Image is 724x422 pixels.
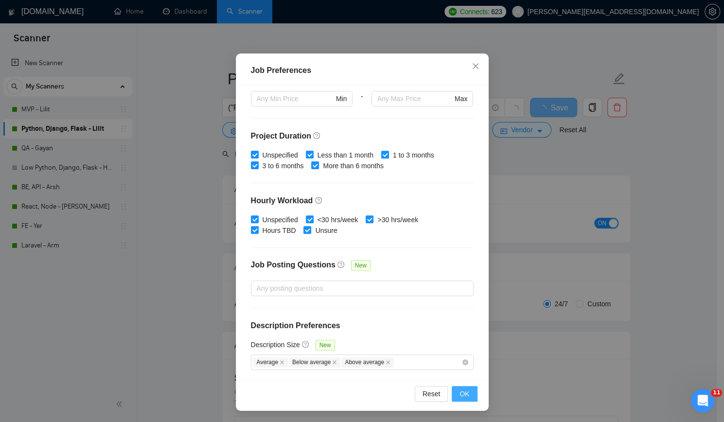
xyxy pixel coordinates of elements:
[259,214,302,225] span: Unspecified
[251,65,474,76] div: Job Preferences
[316,340,335,351] span: New
[280,360,284,365] span: close
[472,62,479,70] span: close
[353,91,371,118] div: -
[313,132,321,140] span: question-circle
[462,53,489,80] button: Close
[319,160,388,171] span: More than 6 months
[251,320,474,332] h4: Description Preferences
[351,260,371,271] span: New
[289,357,340,368] span: Below average
[452,386,477,402] button: OK
[251,195,474,207] h4: Hourly Workload
[251,339,300,350] h5: Description Size
[415,386,448,402] button: Reset
[314,150,377,160] span: Less than 1 month
[257,93,334,104] input: Any Min Price
[459,388,469,399] span: OK
[691,389,714,412] iframe: Intercom live chat
[311,225,341,236] span: Unsure
[455,93,467,104] span: Max
[386,360,390,365] span: close
[259,225,300,236] span: Hours TBD
[377,93,453,104] input: Any Max Price
[711,389,722,397] span: 11
[259,160,308,171] span: 3 to 6 months
[341,357,394,368] span: Above average
[251,259,336,271] h4: Job Posting Questions
[337,261,345,268] span: question-circle
[332,360,337,365] span: close
[336,93,347,104] span: Min
[253,357,288,368] span: Average
[462,359,468,365] span: close-circle
[251,130,474,142] h4: Project Duration
[423,388,441,399] span: Reset
[389,150,438,160] span: 1 to 3 months
[302,340,310,348] span: question-circle
[315,196,323,204] span: question-circle
[259,150,302,160] span: Unspecified
[314,214,362,225] span: <30 hrs/week
[373,214,422,225] span: >30 hrs/week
